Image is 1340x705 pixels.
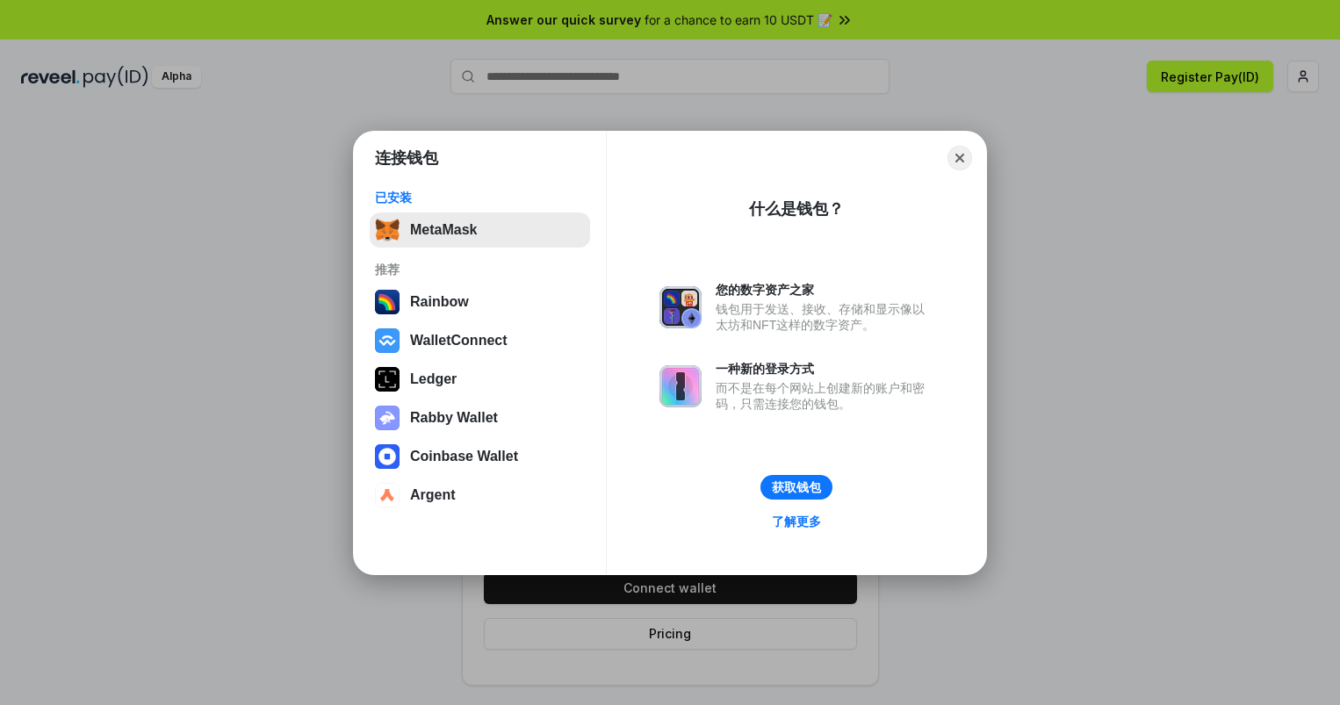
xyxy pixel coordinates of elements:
img: svg+xml,%3Csvg%20width%3D%22120%22%20height%3D%22120%22%20viewBox%3D%220%200%20120%20120%22%20fil... [375,290,400,314]
img: svg+xml,%3Csvg%20xmlns%3D%22http%3A%2F%2Fwww.w3.org%2F2000%2Fsvg%22%20fill%3D%22none%22%20viewBox... [659,286,702,328]
button: 获取钱包 [760,475,832,500]
div: Rainbow [410,294,469,310]
div: Rabby Wallet [410,410,498,426]
img: svg+xml,%3Csvg%20width%3D%2228%22%20height%3D%2228%22%20viewBox%3D%220%200%2028%2028%22%20fill%3D... [375,483,400,507]
img: svg+xml,%3Csvg%20fill%3D%22none%22%20height%3D%2233%22%20viewBox%3D%220%200%2035%2033%22%20width%... [375,218,400,242]
button: WalletConnect [370,323,590,358]
img: svg+xml,%3Csvg%20width%3D%2228%22%20height%3D%2228%22%20viewBox%3D%220%200%2028%2028%22%20fill%3D... [375,444,400,469]
div: 获取钱包 [772,479,821,495]
a: 了解更多 [761,510,832,533]
button: Rabby Wallet [370,400,590,435]
div: Ledger [410,371,457,387]
button: Ledger [370,362,590,397]
button: Rainbow [370,284,590,320]
div: Coinbase Wallet [410,449,518,464]
div: 什么是钱包？ [749,198,844,219]
div: 而不是在每个网站上创建新的账户和密码，只需连接您的钱包。 [716,380,933,412]
div: 推荐 [375,262,585,277]
div: Argent [410,487,456,503]
div: 一种新的登录方式 [716,361,933,377]
div: 您的数字资产之家 [716,282,933,298]
div: WalletConnect [410,333,508,349]
img: svg+xml,%3Csvg%20xmlns%3D%22http%3A%2F%2Fwww.w3.org%2F2000%2Fsvg%22%20width%3D%2228%22%20height%3... [375,367,400,392]
img: svg+xml,%3Csvg%20width%3D%2228%22%20height%3D%2228%22%20viewBox%3D%220%200%2028%2028%22%20fill%3D... [375,328,400,353]
div: 了解更多 [772,514,821,529]
div: 已安装 [375,190,585,205]
button: Close [947,146,972,170]
img: svg+xml,%3Csvg%20xmlns%3D%22http%3A%2F%2Fwww.w3.org%2F2000%2Fsvg%22%20fill%3D%22none%22%20viewBox... [375,406,400,430]
button: Coinbase Wallet [370,439,590,474]
div: 钱包用于发送、接收、存储和显示像以太坊和NFT这样的数字资产。 [716,301,933,333]
img: svg+xml,%3Csvg%20xmlns%3D%22http%3A%2F%2Fwww.w3.org%2F2000%2Fsvg%22%20fill%3D%22none%22%20viewBox... [659,365,702,407]
button: MetaMask [370,212,590,248]
h1: 连接钱包 [375,147,438,169]
button: Argent [370,478,590,513]
div: MetaMask [410,222,477,238]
